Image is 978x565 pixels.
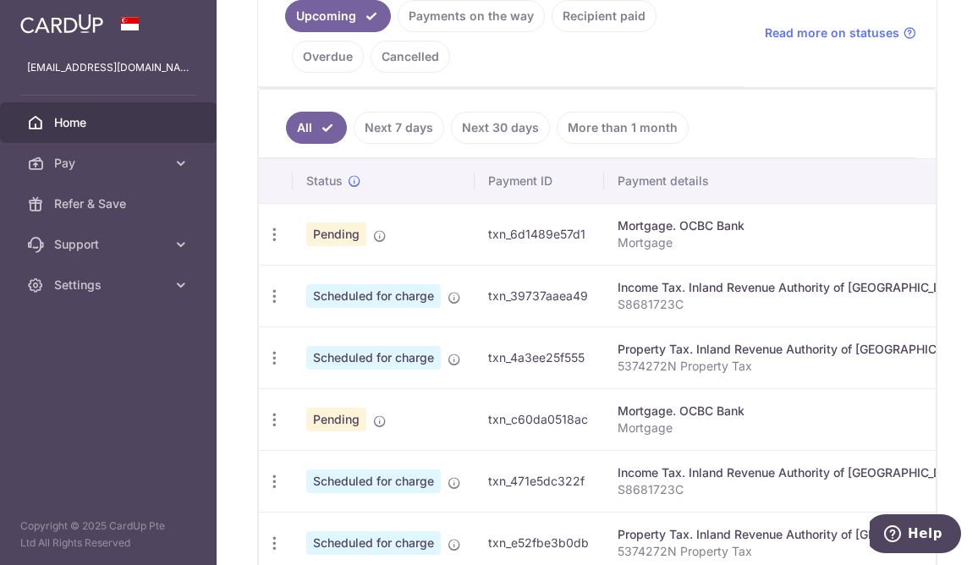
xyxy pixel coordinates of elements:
[475,388,604,450] td: txn_c60da0518ac
[618,341,975,358] div: Property Tax. Inland Revenue Authority of [GEOGRAPHIC_DATA]
[765,25,916,41] a: Read more on statuses
[20,14,103,34] img: CardUp
[306,222,366,246] span: Pending
[557,112,689,144] a: More than 1 month
[618,403,975,420] div: Mortgage. OCBC Bank
[618,526,975,543] div: Property Tax. Inland Revenue Authority of [GEOGRAPHIC_DATA]
[292,41,364,73] a: Overdue
[371,41,450,73] a: Cancelled
[475,203,604,265] td: txn_6d1489e57d1
[54,155,166,172] span: Pay
[870,514,961,557] iframe: Opens a widget where you can find more information
[306,408,366,431] span: Pending
[54,195,166,212] span: Refer & Save
[618,279,975,296] div: Income Tax. Inland Revenue Authority of [GEOGRAPHIC_DATA]
[306,284,441,308] span: Scheduled for charge
[54,236,166,253] span: Support
[618,464,975,481] div: Income Tax. Inland Revenue Authority of [GEOGRAPHIC_DATA]
[618,296,975,313] p: S8681723C
[618,420,975,436] p: Mortgage
[286,112,347,144] a: All
[765,25,899,41] span: Read more on statuses
[54,114,166,131] span: Home
[618,234,975,251] p: Mortgage
[475,159,604,203] th: Payment ID
[618,358,975,375] p: 5374272N Property Tax
[354,112,444,144] a: Next 7 days
[27,59,190,76] p: [EMAIL_ADDRESS][DOMAIN_NAME]
[451,112,550,144] a: Next 30 days
[475,450,604,512] td: txn_471e5dc322f
[618,543,975,560] p: 5374272N Property Tax
[54,277,166,293] span: Settings
[618,217,975,234] div: Mortgage. OCBC Bank
[306,173,343,189] span: Status
[475,265,604,326] td: txn_39737aaea49
[306,346,441,370] span: Scheduled for charge
[618,481,975,498] p: S8681723C
[306,531,441,555] span: Scheduled for charge
[475,326,604,388] td: txn_4a3ee25f555
[306,469,441,493] span: Scheduled for charge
